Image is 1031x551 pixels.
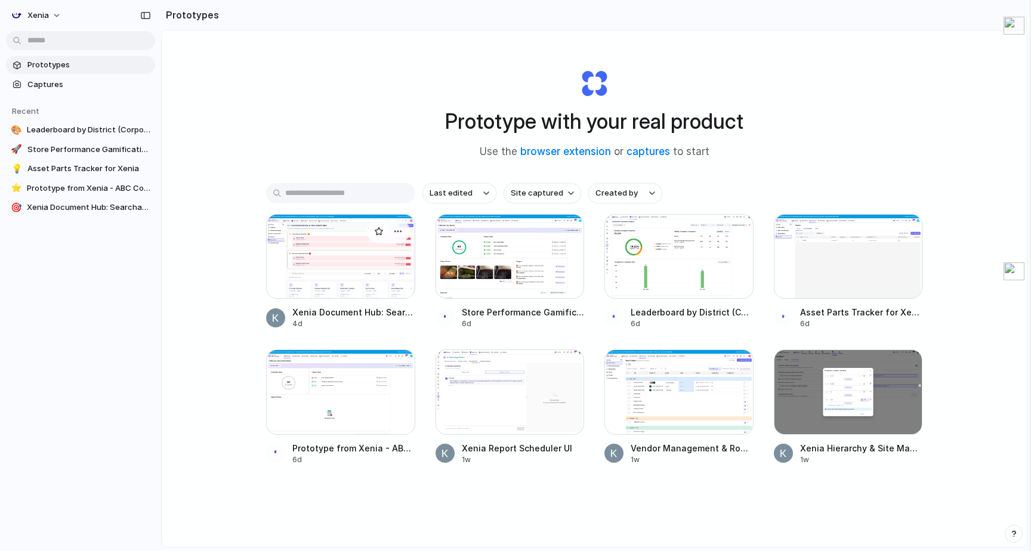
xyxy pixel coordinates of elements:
[604,214,754,329] a: Leaderboard by District (Corporate)Leaderboard by District (Corporate)6d
[6,56,155,74] a: Prototypes
[595,187,638,199] span: Created by
[462,318,585,329] div: 6d
[462,454,585,465] div: 1w
[11,144,23,156] div: 🚀
[292,318,415,329] div: 4d
[6,76,155,94] a: Captures
[266,214,415,329] a: Xenia Document Hub: Searchable, Role-Based AccessXenia Document Hub: Searchable, Role-Based Access4d
[27,202,150,213] span: Xenia Document Hub: Searchable, Role-Based Access
[11,202,22,213] div: 🎯
[6,6,67,25] button: Xenia
[774,214,923,329] a: Asset Parts Tracker for XeniaAsset Parts Tracker for Xenia6d
[27,59,150,71] span: Prototypes
[11,163,23,175] div: 💡
[6,179,155,197] a: ⭐Prototype from Xenia - ABC Company
[800,454,923,465] div: 1w
[511,187,563,199] span: Site captured
[445,106,743,137] h1: Prototype with your real product
[422,183,496,203] button: Last edited
[774,349,923,465] a: Xenia Hierarchy & Site ManagementXenia Hierarchy & Site Management1w
[27,144,150,156] span: Store Performance Gamification
[430,187,473,199] span: Last edited
[588,183,662,203] button: Created by
[27,79,150,91] span: Captures
[480,144,709,160] span: Use the or to start
[604,349,754,465] a: Vendor Management & Routing SystemVendor Management & Routing System1w
[462,306,585,318] span: Store Performance Gamification
[631,442,754,454] span: Vendor Management & Routing System
[292,442,415,454] span: Prototype from Xenia - ABC Company
[11,124,22,136] div: 🎨
[6,141,155,159] a: 🚀Store Performance Gamification
[631,454,754,465] div: 1w
[266,349,415,465] a: Prototype from Xenia - ABC CompanyPrototype from Xenia - ABC Company6d
[504,183,581,203] button: Site captured
[6,160,155,178] a: 💡Asset Parts Tracker for Xenia
[27,182,150,194] span: Prototype from Xenia - ABC Company
[6,199,155,216] a: 🎯Xenia Document Hub: Searchable, Role-Based Access
[292,306,415,318] span: Xenia Document Hub: Searchable, Role-Based Access
[462,442,585,454] span: Xenia Report Scheduler UI
[292,454,415,465] div: 6d
[520,146,611,157] a: browser extension
[6,121,155,139] a: 🎨Leaderboard by District (Corporate)
[800,442,923,454] span: Xenia Hierarchy & Site Management
[626,146,670,157] a: captures
[800,318,923,329] div: 6d
[12,106,39,116] span: Recent
[800,306,923,318] span: Asset Parts Tracker for Xenia
[27,163,150,175] span: Asset Parts Tracker for Xenia
[631,306,754,318] span: Leaderboard by District (Corporate)
[27,10,49,21] span: Xenia
[436,349,585,465] a: Xenia Report Scheduler UIXenia Report Scheduler UI1w
[27,124,150,136] span: Leaderboard by District (Corporate)
[631,318,754,329] div: 6d
[436,214,585,329] a: Store Performance GamificationStore Performance Gamification6d
[161,8,219,22] h2: Prototypes
[11,182,22,194] div: ⭐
